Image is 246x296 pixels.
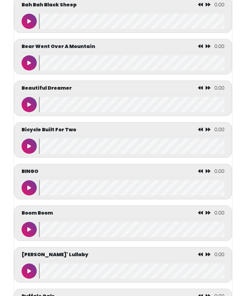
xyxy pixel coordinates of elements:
[22,84,72,92] p: Beautiful Dreamer
[214,168,224,175] span: 0.00
[214,126,224,133] span: 0.00
[22,1,77,9] p: Bah Bah Black Sheep
[22,209,53,217] p: Boom Boom
[214,251,224,258] span: 0.00
[214,43,224,50] span: 0.00
[22,43,95,50] p: Bear Went Over A Mountain
[214,84,224,91] span: 0.00
[22,251,88,258] p: [PERSON_NAME]' Lullaby
[22,126,76,133] p: Bicycle Built For Two
[214,1,224,8] span: 0.00
[22,168,38,175] p: BINGO
[214,209,224,216] span: 0.00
